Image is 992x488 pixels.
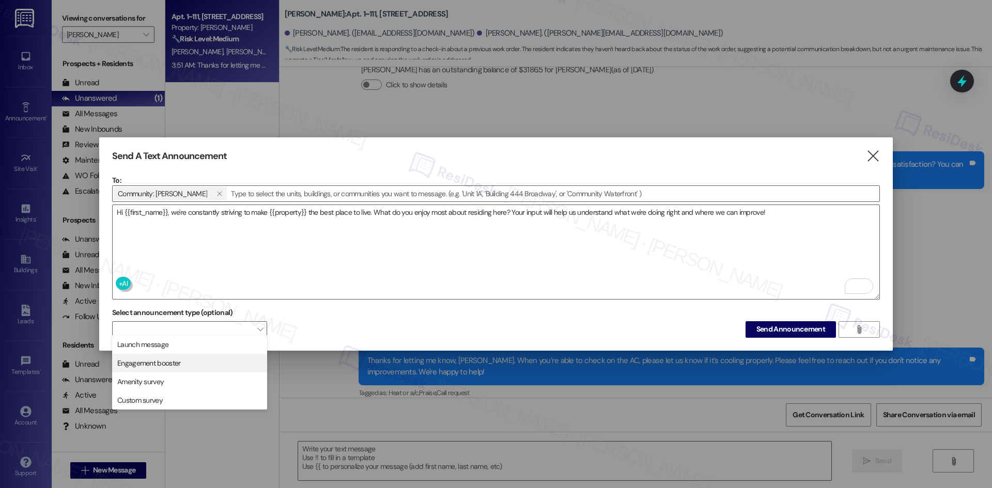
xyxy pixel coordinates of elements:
span: Community: Solano Belleair [118,187,207,200]
span: Send Announcement [756,324,825,335]
p: To: [112,175,880,185]
input: Type to select the units, buildings, or communities you want to message. (e.g. 'Unit 1A', 'Buildi... [228,186,879,201]
i:  [216,190,222,198]
button: Community: Solano Belleair [211,187,227,200]
textarea: To enrich screen reader interactions, please activate Accessibility in Grammarly extension settings [113,205,879,299]
label: Select announcement type (optional) [112,305,233,321]
span: Amenity survey [117,376,164,387]
i:  [855,325,863,334]
span: Engagement booster [117,358,180,368]
span: Launch message [117,339,168,350]
i:  [866,151,880,162]
button: Send Announcement [746,321,836,338]
span: Custom survey [117,395,163,405]
div: To enrich screen reader interactions, please activate Accessibility in Grammarly extension settings [112,204,880,300]
h3: Send A Text Announcement [112,150,227,162]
